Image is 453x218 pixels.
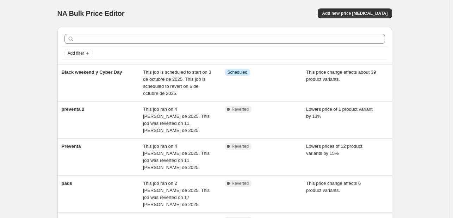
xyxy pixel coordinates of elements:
[306,107,373,119] span: Lowers price of 1 product variant by 13%
[143,69,211,96] span: This job is scheduled to start on 3 de octubre de 2025. This job is scheduled to revert on 6 de o...
[306,181,361,193] span: This price change affects 6 product variants.
[143,144,210,170] span: This job ran on 4 [PERSON_NAME] de 2025. This job was reverted on 11 [PERSON_NAME] de 2025.
[62,181,72,186] span: pads
[232,107,249,112] span: Reverted
[62,69,122,75] span: Black weekend y Cyber Day
[232,181,249,186] span: Reverted
[57,10,125,17] span: NA Bulk Price Editor
[318,8,392,18] button: Add new price [MEDICAL_DATA]
[64,49,93,57] button: Add filter
[232,144,249,149] span: Reverted
[306,144,362,156] span: Lowers prices of 12 product variants by 15%
[322,11,387,16] span: Add new price [MEDICAL_DATA]
[68,50,84,56] span: Add filter
[62,144,81,149] span: Preventa
[228,69,248,75] span: Scheduled
[62,107,85,112] span: preventa 2
[143,181,210,207] span: This job ran on 2 [PERSON_NAME] de 2025. This job was reverted on 17 [PERSON_NAME] de 2025.
[143,107,210,133] span: This job ran on 4 [PERSON_NAME] de 2025. This job was reverted on 11 [PERSON_NAME] de 2025.
[306,69,376,82] span: This price change affects about 39 product variants.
